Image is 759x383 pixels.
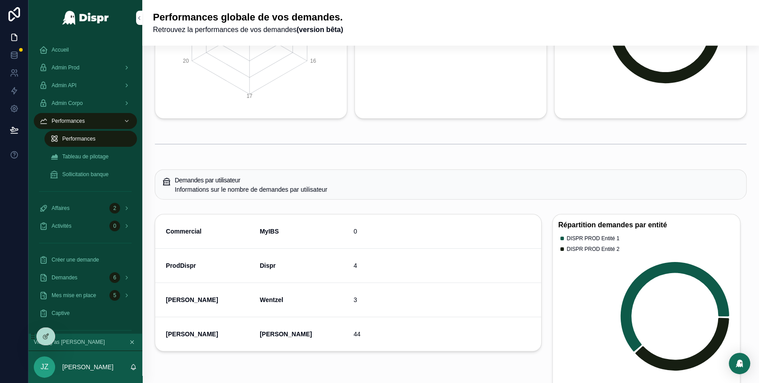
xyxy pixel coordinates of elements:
[175,185,739,194] div: Informations sur le nombre de demandes par utilisateur
[34,95,137,111] a: Admin Corpo
[62,363,113,371] p: [PERSON_NAME]
[166,331,218,338] strong: [PERSON_NAME]
[52,256,99,263] span: Créer une demande
[153,11,343,24] h1: Performances globale de vos demandes.
[52,82,76,89] span: Admin API
[260,331,312,338] strong: [PERSON_NAME]
[28,36,142,334] div: scrollable content
[353,227,357,236] span: 0
[34,270,137,286] a: Demandes6
[353,330,361,339] span: 44
[175,177,739,183] h5: Demandes par utilisateur
[52,205,69,212] span: Affaires
[34,113,137,129] a: Performances
[34,339,105,346] span: Viewing as [PERSON_NAME]
[52,222,72,230] span: Activités
[52,292,96,299] span: Mes mise en place
[175,186,327,193] span: Informations sur le nombre de demandes par utilisateur
[44,166,137,182] a: Sollicitation banque
[558,220,735,231] h3: Répartition demandes par entité
[166,262,196,269] strong: ProdDispr
[62,11,109,25] img: App logo
[52,310,70,317] span: Captive
[34,252,137,268] a: Créer une demande
[260,262,276,269] strong: Dispr
[109,290,120,301] div: 5
[566,235,619,242] span: DISPR PROD Entité 1
[246,93,253,99] tspan: 17
[109,221,120,231] div: 0
[310,58,316,64] tspan: 16
[44,131,137,147] a: Performances
[34,200,137,216] a: Affaires2
[566,246,619,253] span: DISPR PROD Entité 2
[183,58,189,64] tspan: 20
[52,117,85,125] span: Performances
[34,42,137,58] a: Accueil
[62,135,96,142] span: Performances
[62,153,108,160] span: Tableau de pilotage
[62,171,108,178] span: Sollicitation banque
[52,64,80,71] span: Admin Prod
[52,46,69,53] span: Accueil
[729,353,750,374] div: Open Intercom Messenger
[153,24,343,35] span: Retrouvez la performances de vos demandes
[52,274,77,281] span: Demandes
[34,77,137,93] a: Admin API
[353,261,357,270] span: 4
[40,362,48,372] span: JZ
[353,295,357,304] span: 3
[260,296,283,303] strong: Wentzel
[34,305,137,321] a: Captive
[166,228,201,235] strong: Commercial
[34,60,137,76] a: Admin Prod
[109,203,120,214] div: 2
[34,218,137,234] a: Activités0
[52,100,83,107] span: Admin Corpo
[44,149,137,165] a: Tableau de pilotage
[166,296,218,303] strong: [PERSON_NAME]
[34,287,137,303] a: Mes mise en place5
[297,26,343,33] strong: (version bêta)
[109,272,120,283] div: 6
[260,228,279,235] strong: MyIBS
